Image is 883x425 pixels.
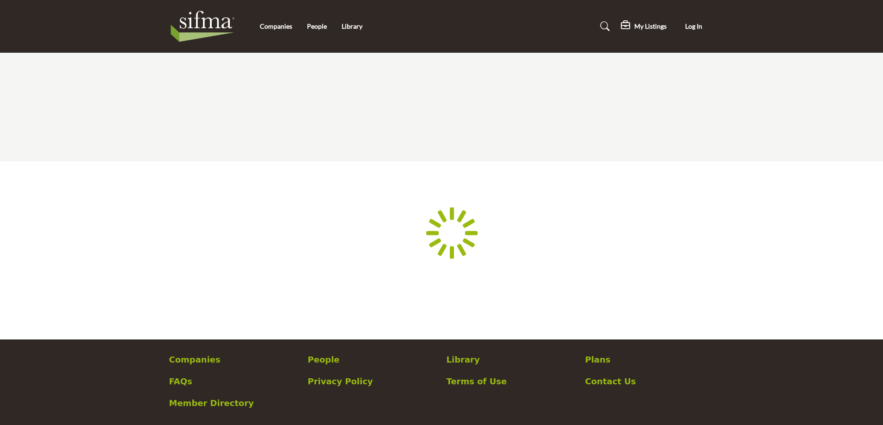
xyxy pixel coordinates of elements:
[585,375,714,388] a: Contact Us
[169,375,298,388] a: FAQs
[307,22,327,30] a: People
[342,22,362,30] a: Library
[169,353,298,366] a: Companies
[169,397,298,409] a: Member Directory
[308,353,437,366] a: People
[591,19,616,34] a: Search
[169,8,241,45] img: Site Logo
[634,22,667,31] h5: My Listings
[447,353,576,366] a: Library
[260,22,292,30] a: Companies
[685,22,702,30] span: Log In
[621,21,667,32] div: My Listings
[674,18,714,35] button: Log In
[585,353,714,366] a: Plans
[308,375,437,388] a: Privacy Policy
[447,375,576,388] a: Terms of Use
